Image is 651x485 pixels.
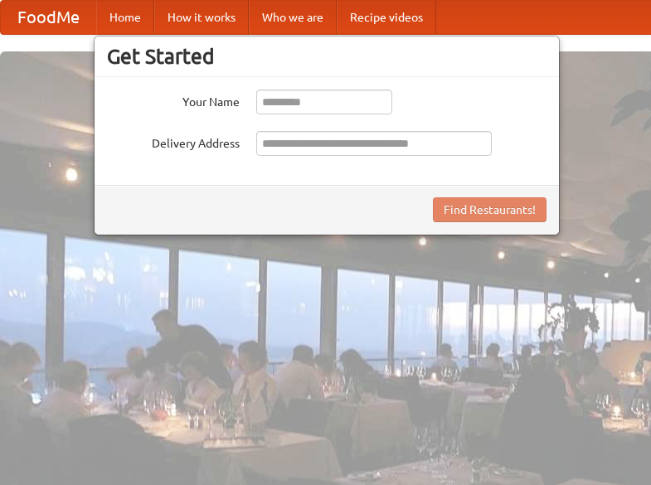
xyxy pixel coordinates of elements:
[433,197,547,222] button: Find Restaurants!
[1,1,96,34] a: FoodMe
[249,1,337,34] a: Who we are
[107,90,240,110] label: Your Name
[337,1,436,34] a: Recipe videos
[154,1,249,34] a: How it works
[96,1,154,34] a: Home
[107,131,240,152] label: Delivery Address
[107,44,547,69] h3: Get Started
